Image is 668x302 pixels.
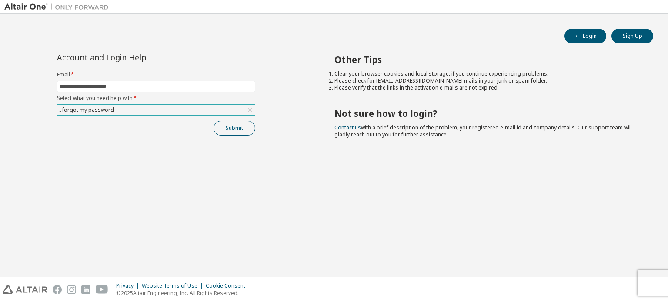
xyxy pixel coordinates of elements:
h2: Not sure how to login? [334,108,638,119]
label: Select what you need help with [57,95,255,102]
div: I forgot my password [57,105,255,115]
img: Altair One [4,3,113,11]
a: Contact us [334,124,361,131]
span: with a brief description of the problem, your registered e-mail id and company details. Our suppo... [334,124,632,138]
img: youtube.svg [96,285,108,294]
div: I forgot my password [58,105,115,115]
li: Clear your browser cookies and local storage, if you continue experiencing problems. [334,70,638,77]
li: Please check for [EMAIL_ADDRESS][DOMAIN_NAME] mails in your junk or spam folder. [334,77,638,84]
div: Account and Login Help [57,54,216,61]
div: Cookie Consent [206,282,250,289]
label: Email [57,71,255,78]
div: Privacy [116,282,142,289]
img: instagram.svg [67,285,76,294]
li: Please verify that the links in the activation e-mails are not expired. [334,84,638,91]
div: Website Terms of Use [142,282,206,289]
img: facebook.svg [53,285,62,294]
button: Submit [214,121,255,136]
img: altair_logo.svg [3,285,47,294]
h2: Other Tips [334,54,638,65]
p: © 2025 Altair Engineering, Inc. All Rights Reserved. [116,289,250,297]
button: Sign Up [611,29,653,43]
button: Login [564,29,606,43]
img: linkedin.svg [81,285,90,294]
